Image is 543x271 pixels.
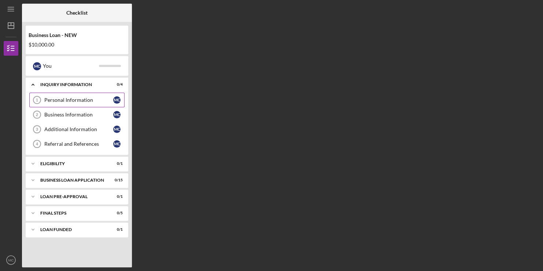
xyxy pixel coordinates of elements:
a: 4Referral and ReferencesMC [29,137,125,151]
a: 2Business InformationMC [29,107,125,122]
tspan: 2 [36,112,38,117]
a: 3Additional InformationMC [29,122,125,137]
div: You [43,60,99,72]
div: BUSINESS LOAN APPLICATION [40,178,104,182]
div: Business Information [44,112,113,118]
b: Checklist [66,10,88,16]
div: M C [113,96,121,104]
button: MC [4,253,18,267]
div: ELIGIBILITY [40,162,104,166]
div: LOAN FUNDED [40,227,104,232]
div: LOAN PRE-APPROVAL [40,194,104,199]
div: Personal Information [44,97,113,103]
div: Additional Information [44,126,113,132]
div: 0 / 1 [110,227,123,232]
div: M C [33,62,41,70]
text: MC [8,258,14,262]
tspan: 1 [36,98,38,102]
tspan: 3 [36,127,38,131]
a: 1Personal InformationMC [29,93,125,107]
div: Referral and References [44,141,113,147]
tspan: 4 [36,142,38,146]
div: 0 / 1 [110,194,123,199]
div: M C [113,126,121,133]
div: 0 / 15 [110,178,123,182]
div: $10,000.00 [29,42,125,48]
div: 0 / 1 [110,162,123,166]
div: M C [113,140,121,148]
div: 0 / 5 [110,211,123,215]
div: Business Loan - NEW [29,32,125,38]
div: M C [113,111,121,118]
div: INQUIRY INFORMATION [40,82,104,87]
div: FINAL STEPS [40,211,104,215]
div: 0 / 4 [110,82,123,87]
